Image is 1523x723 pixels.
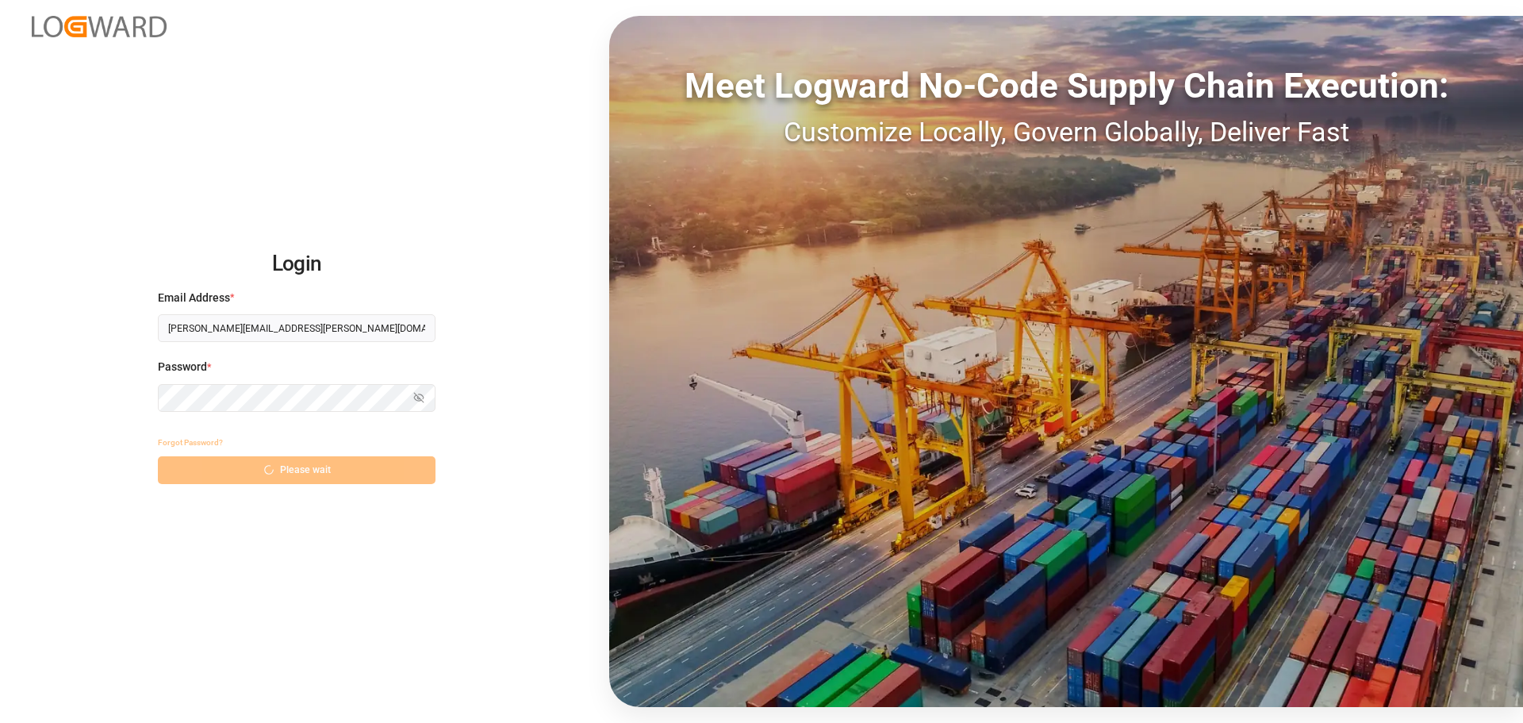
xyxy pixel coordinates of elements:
div: Meet Logward No-Code Supply Chain Execution: [609,60,1523,112]
div: Customize Locally, Govern Globally, Deliver Fast [609,112,1523,152]
h2: Login [158,239,435,290]
span: Password [158,359,207,375]
input: Enter your email [158,314,435,342]
span: Email Address [158,290,230,306]
img: Logward_new_orange.png [32,16,167,37]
